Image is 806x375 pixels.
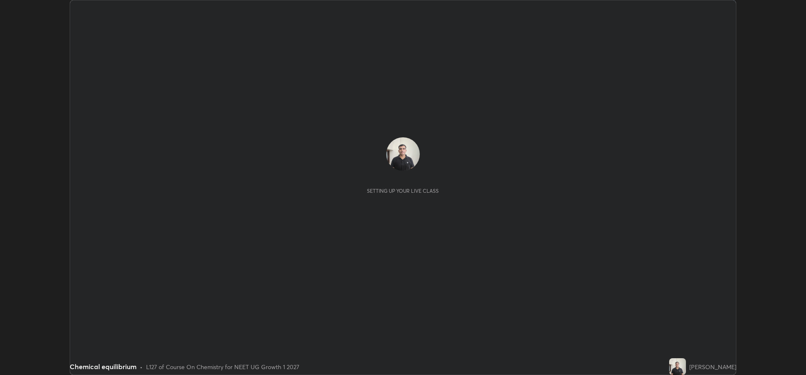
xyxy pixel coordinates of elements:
[70,362,136,372] div: Chemical equilibrium
[386,137,420,171] img: e605a3dd99d141f69910996e3fdb51d1.jpg
[140,362,143,371] div: •
[367,188,439,194] div: Setting up your live class
[146,362,299,371] div: L127 of Course On Chemistry for NEET UG Growth 1 2027
[669,358,686,375] img: e605a3dd99d141f69910996e3fdb51d1.jpg
[689,362,736,371] div: [PERSON_NAME]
